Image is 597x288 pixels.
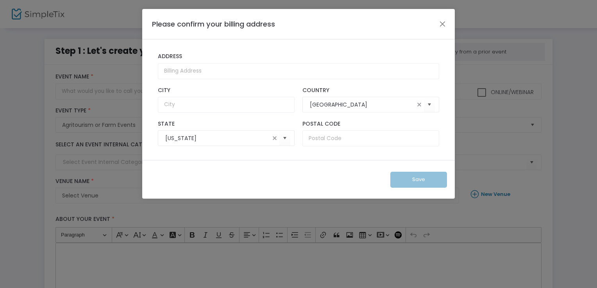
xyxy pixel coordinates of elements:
[302,87,439,94] label: Country
[158,97,295,113] input: City
[302,121,439,128] label: Postal Code
[302,130,439,146] input: Postal Code
[152,19,275,29] h4: Please confirm your billing address
[158,121,295,128] label: State
[424,97,435,113] button: Select
[158,63,439,79] input: Billing Address
[310,101,415,109] input: Select Country
[165,134,270,142] input: Select State
[270,133,279,143] span: clear
[279,130,290,146] button: Select
[158,87,295,94] label: City
[158,53,439,60] label: Address
[415,100,424,109] span: clear
[438,19,448,29] button: Close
